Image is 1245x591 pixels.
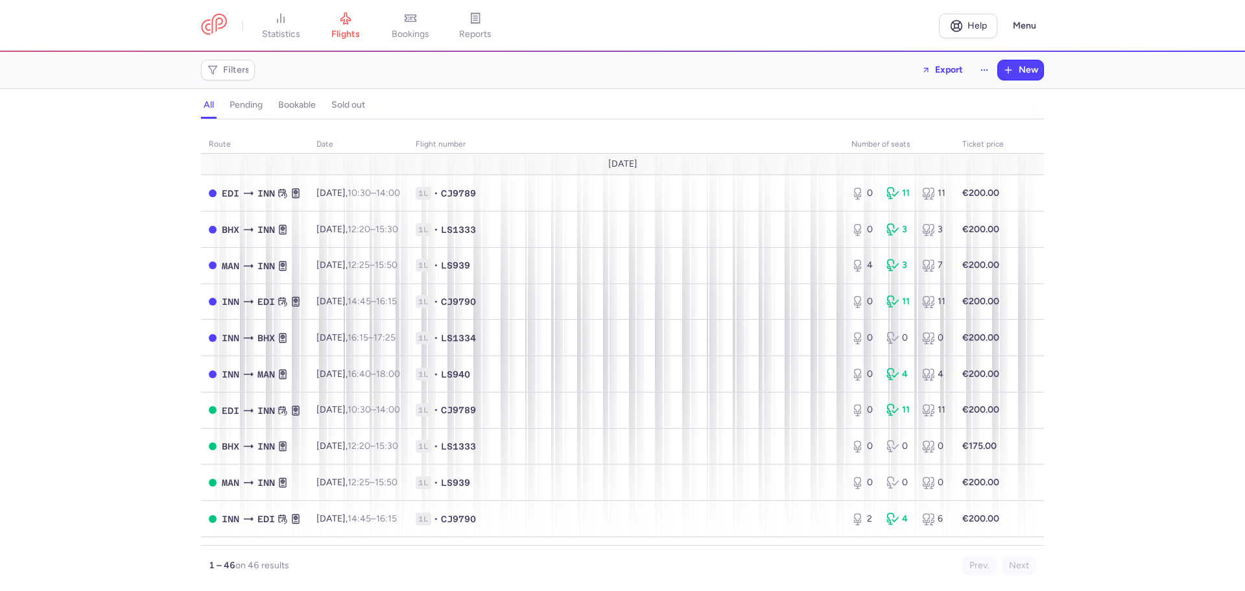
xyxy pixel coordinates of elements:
strong: €175.00 [962,440,997,452]
strong: €200.00 [962,224,999,235]
span: on 46 results [235,560,289,571]
div: 0 [851,440,876,453]
th: route [201,135,309,154]
a: Help [939,14,997,38]
span: CJ9790 [441,513,476,525]
span: BHX [257,331,275,345]
span: INN [222,331,239,345]
strong: €200.00 [962,187,999,199]
span: MAN [257,367,275,381]
div: 4 [886,368,911,381]
div: 0 [922,440,947,453]
div: 0 [851,404,876,416]
span: [DATE], [316,224,398,235]
span: [DATE], [316,187,400,199]
time: 14:00 [376,404,400,415]
time: 15:50 [375,259,397,271]
time: 15:30 [375,224,398,235]
span: [DATE] [608,159,637,169]
span: LS1333 [441,223,476,236]
h4: sold out [331,99,365,111]
div: 0 [922,332,947,344]
strong: €200.00 [962,332,999,343]
span: [DATE], [316,332,396,343]
span: [DATE], [316,296,397,307]
time: 17:25 [373,332,396,343]
strong: €200.00 [962,477,999,488]
span: – [348,296,397,307]
h4: pending [230,99,263,111]
span: Help [967,21,987,30]
th: number of seats [844,135,954,154]
span: • [434,476,438,489]
span: – [348,440,398,452]
div: 0 [851,368,876,381]
span: EDI [257,295,275,309]
div: 6 [922,513,947,525]
span: 1L [416,476,431,489]
span: EDI [222,186,239,200]
th: date [309,135,408,154]
span: • [434,187,438,200]
span: [DATE], [316,368,400,380]
div: 4 [851,259,876,272]
span: INN [257,259,275,273]
span: • [434,440,438,453]
span: 1L [416,332,431,344]
span: [DATE], [316,259,397,271]
strong: €200.00 [962,296,999,307]
span: • [434,404,438,416]
div: 0 [851,476,876,489]
span: – [348,404,400,415]
th: Ticket price [954,135,1012,154]
span: • [434,259,438,272]
span: LS940 [441,368,470,381]
div: 11 [922,187,947,200]
a: bookings [378,12,443,40]
time: 10:30 [348,404,371,415]
span: • [434,513,438,525]
time: 10:30 [348,187,371,199]
time: 12:25 [348,259,370,271]
span: • [434,223,438,236]
strong: €200.00 [962,404,999,415]
button: Menu [1005,14,1044,38]
span: INN [222,295,239,309]
time: 12:20 [348,224,370,235]
div: 0 [886,440,911,453]
span: – [348,187,400,199]
time: 14:00 [376,187,400,199]
span: 1L [416,440,431,453]
span: INN [257,223,275,237]
div: 11 [886,187,911,200]
span: • [434,368,438,381]
th: Flight number [408,135,844,154]
div: 3 [886,223,911,236]
span: INN [222,512,239,526]
span: – [348,477,397,488]
span: BHX [222,439,239,453]
time: 12:20 [348,440,370,452]
span: flights [331,29,360,40]
span: [DATE], [316,440,398,452]
span: – [348,513,397,524]
time: 16:15 [376,513,397,524]
div: 2 [851,513,876,525]
span: INN [222,367,239,381]
button: Filters [202,60,254,80]
span: 1L [416,368,431,381]
div: 4 [922,368,947,381]
div: 11 [886,404,911,416]
span: INN [257,439,275,453]
button: Next [1002,556,1036,575]
div: 3 [886,259,911,272]
strong: €200.00 [962,259,999,271]
button: Export [913,60,971,80]
span: reports [459,29,492,40]
span: 1L [416,513,431,525]
time: 14:45 [348,513,371,524]
span: bookings [392,29,429,40]
time: 16:40 [348,368,371,380]
div: 11 [922,295,947,308]
h4: all [204,99,214,111]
